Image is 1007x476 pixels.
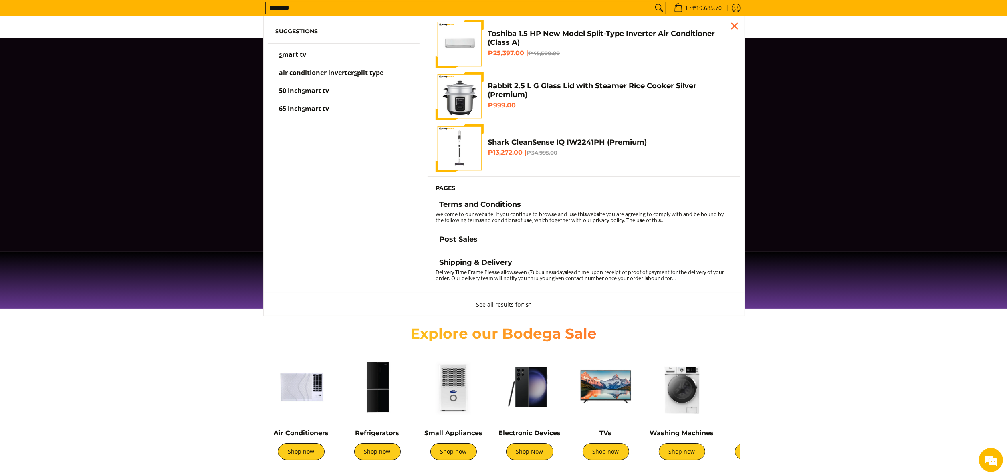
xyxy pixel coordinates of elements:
span: 1 [684,5,690,11]
h4: Rabbit 2.5 L G Glass Lid with Steamer Rice Cooker Silver (Premium) [488,81,732,99]
h6: Pages [436,185,732,192]
a: air conditioner inverter split type [276,70,412,84]
a: Shop now [430,443,477,460]
div: Close pop up [729,20,741,32]
strong: s [640,216,642,224]
span: mart tv [305,104,329,113]
span: We're online! [46,101,111,182]
a: Shop now [735,443,781,460]
strong: s [479,216,482,224]
textarea: Type your message and hit 'Enter' [4,219,153,247]
button: See all results for"s" [468,293,540,316]
div: Chat with us now [42,45,135,55]
span: mart tv [305,86,329,95]
strong: s [551,268,554,276]
a: Air Conditioners [274,429,329,437]
a: Shipping & Delivery [436,258,732,269]
h4: Toshiba 1.5 HP New Model Split-Type Inverter Air Conditioner (Class A) [488,29,732,47]
a: Post Sales [436,235,732,246]
h6: ₱13,272.00 | [488,149,732,157]
strong: s [646,274,648,282]
a: https://mangkosme.com/products/rabbit-2-5-l-g-glass-lid-with-steamer-rice-cooker-silver-class-a R... [436,72,732,120]
a: Washing Machines [650,429,714,437]
a: shark-cleansense-cordless-stick-vacuum-front-full-view-mang-kosme Shark CleanSense IQ IW2241PH (P... [436,124,732,172]
a: Small Appliances [424,429,482,437]
a: Shop now [583,443,629,460]
strong: s [485,210,487,218]
img: Electronic Devices [496,353,564,421]
p: 50 inch smart tv [279,88,329,102]
strong: s [494,268,497,276]
img: Washing Machines [648,353,716,421]
strong: s [542,268,544,276]
h6: Suggestions [276,28,412,35]
a: 50 inch smart tv [276,88,412,102]
a: 65 inch smart tv [276,106,412,120]
img: Cookers [724,353,792,421]
a: TVs [600,429,612,437]
span: 65 inch [279,104,302,113]
img: Small Appliances [420,353,488,421]
small: Welcome to our web ite. If you continue to brow e and u e thi web ite you are agreeing to comply ... [436,210,724,224]
span: air conditioner inverter [279,68,354,77]
img: Refrigerators [343,353,412,421]
img: https://mangkosme.com/products/rabbit-2-5-l-g-glass-lid-with-steamer-rice-cooker-silver-class-a [436,72,484,120]
h4: Post Sales [439,235,478,244]
strong: s [571,210,574,218]
p: 65 inch smart tv [279,106,329,120]
strong: s [584,210,587,218]
div: Minimize live chat window [131,4,151,23]
a: Shop now [278,443,325,460]
strong: s [551,210,554,218]
h6: ₱25,397.00 | [488,49,732,57]
a: Shop Now [506,443,553,460]
p: air conditioner inverter split type [279,70,384,84]
h2: Explore our Bodega Sale [387,325,620,343]
mark: s [354,68,357,77]
p: smart tv [279,52,307,66]
span: ₱19,685.70 [692,5,723,11]
span: mart tv [283,50,307,59]
img: shark-cleansense-cordless-stick-vacuum-front-full-view-mang-kosme [436,124,484,172]
a: smart tv [276,52,412,66]
strong: s [513,268,516,276]
a: Terms and Conditions [436,200,732,211]
img: Air Conditioners [267,353,335,421]
h4: Shipping & Delivery [439,258,512,267]
del: ₱34,995.00 [527,149,557,156]
a: Electronic Devices [498,429,561,437]
small: Delivery Time Frame Plea e allow even (7) bu ine day lead time upon receipt of proof of payment f... [436,268,724,282]
mark: s [279,50,283,59]
a: Refrigerators [355,429,400,437]
a: Shop now [659,443,705,460]
strong: s [554,268,556,276]
span: • [672,4,724,12]
button: Search [653,2,666,14]
img: TVs [572,353,640,421]
mark: s [302,86,305,95]
strong: s [527,216,529,224]
mark: s [302,104,305,113]
a: Toshiba 1.5 HP New Model Split-Type Inverter Air Conditioner (Class A) Toshiba 1.5 HP New Model S... [436,20,732,68]
h4: Shark CleanSense IQ IW2241PH (Premium) [488,138,732,147]
strong: s [515,216,517,224]
h4: Terms and Conditions [439,200,521,209]
strong: s [658,216,661,224]
strong: s [597,210,599,218]
del: ₱45,500.00 [528,50,560,56]
span: plit type [357,68,384,77]
strong: s [565,268,567,276]
strong: "s" [523,301,532,308]
a: Shop now [354,443,401,460]
span: 50 inch [279,86,302,95]
h6: ₱999.00 [488,101,732,109]
img: Toshiba 1.5 HP New Model Split-Type Inverter Air Conditioner (Class A) [436,20,484,68]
